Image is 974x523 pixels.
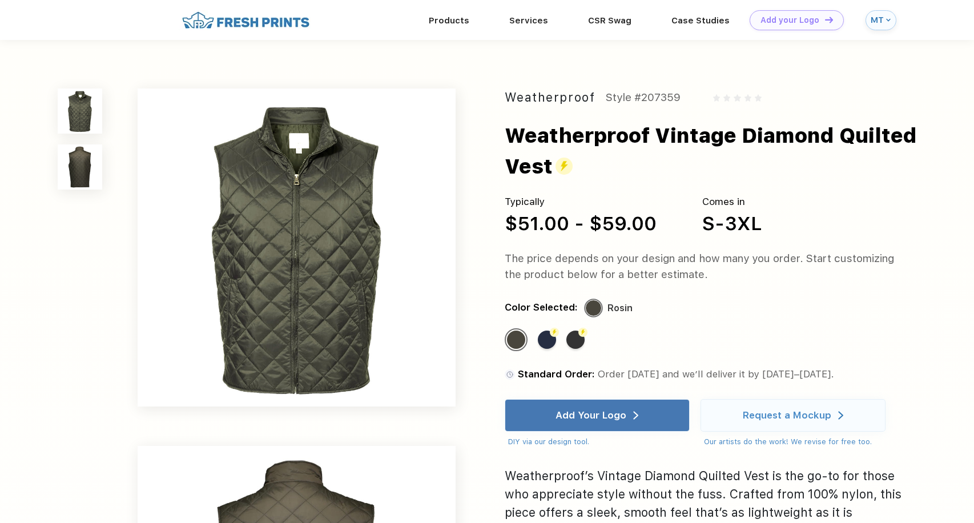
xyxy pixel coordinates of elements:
div: Rosin [607,300,633,316]
img: white arrow [838,411,843,420]
div: Navy [538,331,556,349]
span: Order [DATE] and we’ll deliver it by [DATE]–[DATE]. [598,368,834,380]
div: Add your Logo [760,15,819,25]
div: S-3XL [702,210,762,238]
img: standard order [505,369,515,380]
div: Typically [505,195,657,210]
a: CSR Swag [588,15,631,26]
div: $51.00 - $59.00 [505,210,657,238]
img: white arrow [633,411,638,420]
img: gray_star.svg [744,94,751,101]
img: flash color [550,328,559,337]
span: Standard Order: [518,368,595,380]
a: Products [429,15,469,26]
div: Our artists do the work! We revise for free too. [704,436,886,448]
div: MT [871,15,883,25]
div: Comes in [702,195,762,210]
img: gray_star.svg [713,94,720,101]
img: func=resize&h=100 [58,144,102,189]
img: DT [825,17,833,23]
a: Services [509,15,548,26]
img: gray_star.svg [734,94,740,101]
img: arrow_down_blue.svg [886,18,891,22]
img: flash color [578,328,587,337]
img: func=resize&h=100 [58,88,102,133]
div: Rosin [507,331,525,349]
img: flash_active_toggle.svg [556,158,573,175]
div: Add Your Logo [556,409,626,421]
div: Weatherproof [505,88,595,107]
img: func=resize&h=640 [138,88,456,407]
div: DIY via our design tool. [508,436,690,448]
img: gray_star.svg [755,94,762,101]
div: Style #207359 [606,88,681,107]
div: Color Selected: [505,300,578,316]
div: Weatherproof Vintage Diamond Quilted Vest [505,120,943,182]
img: fo%20logo%202.webp [179,10,313,30]
div: Black [566,331,585,349]
div: The price depends on your design and how many you order. Start customizing the product below for ... [505,251,904,283]
div: Request a Mockup [743,409,831,421]
img: gray_star.svg [723,94,730,101]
